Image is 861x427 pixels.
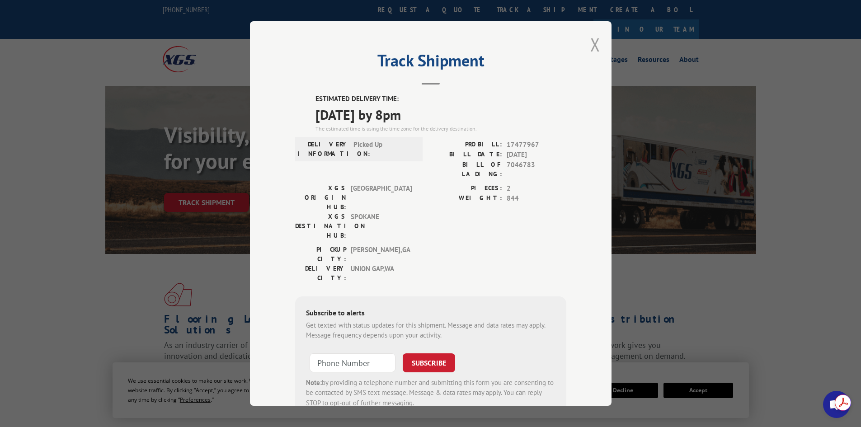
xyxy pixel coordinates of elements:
span: 17477967 [507,140,566,150]
div: Get texted with status updates for this shipment. Message and data rates may apply. Message frequ... [306,320,555,341]
label: DELIVERY INFORMATION: [298,140,349,159]
span: SPOKANE [351,212,412,240]
label: PICKUP CITY: [295,245,346,264]
div: The estimated time is using the time zone for the delivery destination. [315,125,566,133]
label: WEIGHT: [431,193,502,204]
span: [GEOGRAPHIC_DATA] [351,183,412,212]
span: [DATE] [507,150,566,160]
div: by providing a telephone number and submitting this form you are consenting to be contacted by SM... [306,378,555,408]
label: BILL DATE: [431,150,502,160]
span: [DATE] by 8pm [315,104,566,125]
label: XGS ORIGIN HUB: [295,183,346,212]
span: 2 [507,183,566,194]
label: ESTIMATED DELIVERY TIME: [315,94,566,104]
label: DELIVERY CITY: [295,264,346,283]
span: 7046783 [507,160,566,179]
h2: Track Shipment [295,54,566,71]
span: Picked Up [353,140,414,159]
span: UNION GAP , WA [351,264,412,283]
button: Close modal [590,33,600,56]
strong: Note: [306,378,322,387]
span: [PERSON_NAME] , GA [351,245,412,264]
button: SUBSCRIBE [403,353,455,372]
label: PIECES: [431,183,502,194]
label: BILL OF LADING: [431,160,502,179]
label: PROBILL: [431,140,502,150]
div: Subscribe to alerts [306,307,555,320]
label: XGS DESTINATION HUB: [295,212,346,240]
input: Phone Number [310,353,395,372]
span: 844 [507,193,566,204]
div: Open chat [823,391,850,418]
